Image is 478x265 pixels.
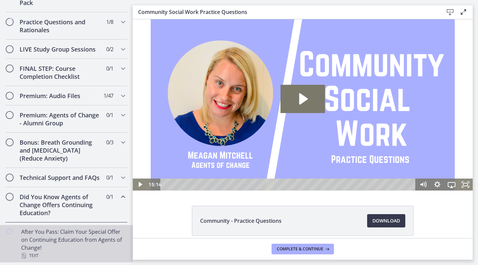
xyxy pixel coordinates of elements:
[372,217,400,225] span: Download
[106,111,113,119] span: 0 / 1
[133,19,473,191] iframe: Video Lesson
[326,159,340,171] button: Fullscreen
[148,66,192,94] button: Play Video: cbe5sb9t4o1cl02sigug.mp4
[20,92,101,100] h2: Premium: Audio Files
[106,174,113,182] span: 0 / 1
[106,65,113,72] span: 0 / 1
[20,111,101,127] h2: Premium: Agents of Change - Alumni Group
[106,193,113,201] span: 0 / 1
[138,8,433,16] h3: Community Social Work Practice Questions
[20,174,101,182] h2: Technical Support and FAQs
[367,214,405,227] a: Download
[297,159,312,171] button: Show settings menu
[21,228,125,260] div: After You Pass: Claim Your Special Offer on Continuing Education from Agents of Change!
[20,45,101,53] h2: LIVE Study Group Sessions
[200,217,281,225] span: Community - Practice Questions
[277,246,323,252] span: Complete & continue
[21,252,125,260] div: Text
[20,193,101,217] h2: Did You Know Agents of Change Offers Continuing Education?
[106,18,113,26] span: 1 / 8
[312,159,326,171] button: Airplay
[20,18,101,34] h2: Practice Questions and Rationales
[272,244,334,254] button: Complete & continue
[33,159,279,171] div: Playbar
[104,92,113,100] span: 1 / 47
[283,159,297,171] button: Mute
[20,138,101,162] h2: Bonus: Breath Grounding and [MEDICAL_DATA] (Reduce Anxiety)
[106,138,113,146] span: 0 / 3
[20,65,101,80] h2: FINAL STEP: Course Completion Checklist
[106,45,113,53] span: 0 / 2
